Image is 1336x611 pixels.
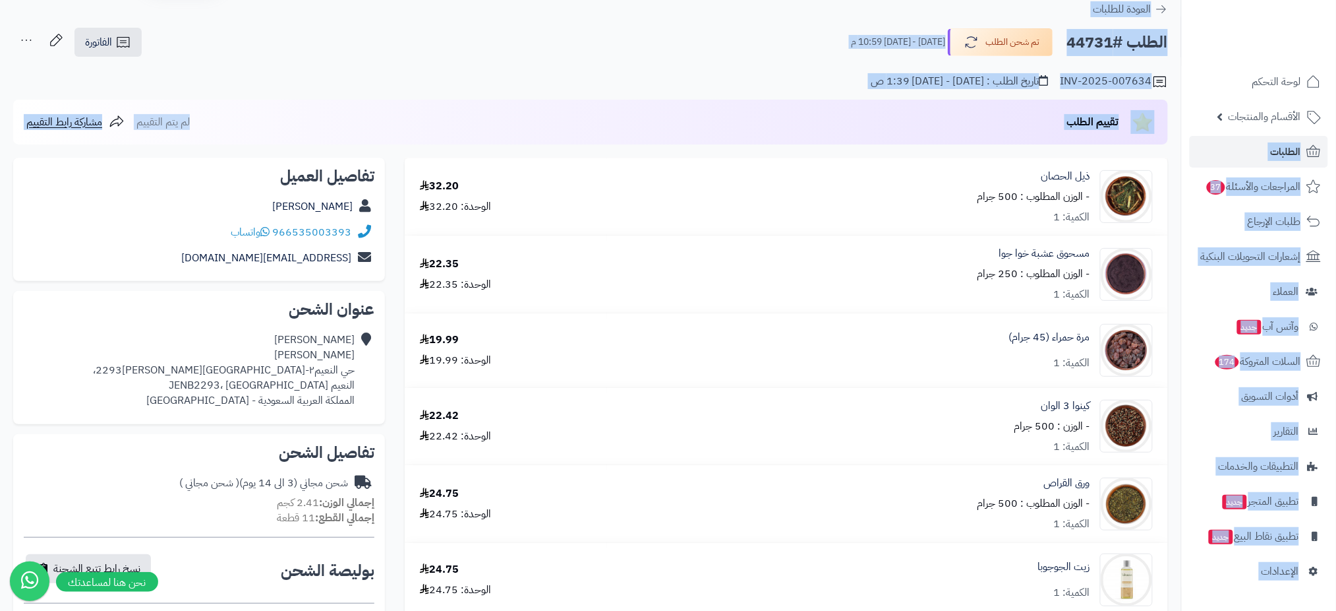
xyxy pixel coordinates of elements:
img: 1693553650-Nettle%20Leaves-90x90.jpg [1101,478,1152,531]
button: تم شحن الطلب [948,28,1053,56]
div: الوحدة: 24.75 [420,507,491,522]
span: المراجعات والأسئلة [1205,177,1301,196]
h2: تفاصيل الشحن [24,445,374,461]
a: 966535003393 [272,224,351,240]
a: أدوات التسويق [1190,381,1328,412]
div: INV-2025-007634 [1060,74,1168,90]
small: - الوزن المطلوب : 500 جرام [977,496,1090,511]
a: [EMAIL_ADDRESS][DOMAIN_NAME] [181,250,351,266]
span: تطبيق المتجر [1221,492,1299,511]
img: 1661783270-Alkanet%20Powder-90x90.jpg [1101,248,1152,301]
div: الكمية: 1 [1054,439,1090,455]
a: طلبات الإرجاع [1190,206,1328,238]
small: - الوزن المطلوب : 500 جرام [977,189,1090,205]
span: 37 [1207,180,1225,195]
img: 1677345751-3%20Color%20Quinoa-90x90.jpg [1101,400,1152,453]
span: إشعارات التحويلات البنكية [1201,247,1301,266]
h2: بوليصة الشحن [281,563,374,579]
div: الكمية: 1 [1054,210,1090,225]
div: الكمية: 1 [1054,585,1090,600]
div: 19.99 [420,333,459,348]
div: شحن مجاني (3 الى 14 يوم) [179,476,348,491]
img: logo-2.png [1246,36,1323,63]
a: التطبيقات والخدمات [1190,451,1328,482]
div: الوحدة: 19.99 [420,353,491,368]
span: العودة للطلبات [1093,1,1151,17]
span: جديد [1223,495,1247,509]
strong: إجمالي القطع: [315,510,374,526]
a: [PERSON_NAME] [272,199,353,214]
h2: عنوان الشحن [24,302,374,317]
small: 2.41 كجم [277,495,374,511]
span: الفاتورة [85,34,112,50]
span: تقييم الطلب [1067,114,1119,130]
span: جديد [1237,320,1262,335]
small: - الوزن : 500 جرام [1014,418,1090,434]
div: الوحدة: 32.20 [420,199,491,214]
a: العملاء [1190,276,1328,307]
div: 22.42 [420,408,459,424]
a: وآتس آبجديد [1190,311,1328,342]
img: 1703320075-Jojoba%20Oil-90x90.jpg [1101,554,1152,606]
a: العودة للطلبات [1093,1,1168,17]
small: [DATE] - [DATE] 10:59 م [851,36,946,49]
a: مرة حمراء (45 جرام) [1009,330,1090,345]
span: لم يتم التقييم [136,114,190,130]
a: تطبيق نقاط البيعجديد [1190,521,1328,552]
small: 11 قطعة [277,510,374,526]
span: الأقسام والمنتجات [1229,108,1301,126]
a: زيت الجوجوبا [1038,560,1090,575]
a: ورق القراص [1044,476,1090,491]
div: الوحدة: 22.42 [420,429,491,444]
span: تطبيق نقاط البيع [1207,527,1299,546]
a: واتساب [231,224,270,240]
button: نسخ رابط تتبع الشحنة [26,554,151,583]
div: 24.75 [420,486,459,501]
span: 174 [1215,355,1239,370]
span: أدوات التسويق [1242,387,1299,406]
a: الطلبات [1190,136,1328,168]
div: الكمية: 1 [1054,356,1090,371]
div: 22.35 [420,257,459,272]
img: 1667929796-Myrrah-90x90.jpg [1101,324,1152,377]
img: 1650694361-Hosetail-90x90.jpg [1101,170,1152,223]
h2: الطلب #44731 [1067,29,1168,56]
div: الوحدة: 22.35 [420,277,491,292]
a: تطبيق المتجرجديد [1190,486,1328,517]
div: [PERSON_NAME] [PERSON_NAME] حي النعيم٢-[GEOGRAPHIC_DATA][PERSON_NAME]2293، النعيم JENB2293، [GEOG... [93,333,355,408]
div: الوحدة: 24.75 [420,583,491,598]
a: المراجعات والأسئلة37 [1190,171,1328,203]
a: كينوا 3 الوان [1041,399,1090,414]
span: مشاركة رابط التقييم [26,114,102,130]
a: لوحة التحكم [1190,66,1328,98]
span: السلات المتروكة [1214,352,1301,371]
a: الإعدادات [1190,556,1328,587]
div: تاريخ الطلب : [DATE] - [DATE] 1:39 ص [871,74,1049,89]
h2: تفاصيل العميل [24,168,374,184]
div: 24.75 [420,562,459,577]
a: السلات المتروكة174 [1190,346,1328,377]
div: 32.20 [420,179,459,194]
span: الطلبات [1271,143,1301,161]
span: وآتس آب [1236,317,1299,336]
span: العملاء [1273,282,1299,301]
a: ذيل الحصان [1041,169,1090,184]
strong: إجمالي الوزن: [319,495,374,511]
span: لوحة التحكم [1252,73,1301,91]
a: مشاركة رابط التقييم [26,114,125,130]
span: التطبيقات والخدمات [1219,457,1299,476]
div: الكمية: 1 [1054,287,1090,302]
span: نسخ رابط تتبع الشحنة [53,561,140,577]
span: الإعدادات [1262,562,1299,581]
span: التقارير [1274,422,1299,441]
a: التقارير [1190,416,1328,447]
a: مسحوق عشبة خوا جوا [999,246,1090,261]
a: الفاتورة [74,28,142,57]
a: إشعارات التحويلات البنكية [1190,241,1328,273]
span: ( شحن مجاني ) [179,475,239,491]
div: الكمية: 1 [1054,517,1090,532]
small: - الوزن المطلوب : 250 جرام [977,266,1090,282]
span: جديد [1209,530,1233,544]
span: طلبات الإرجاع [1248,212,1301,231]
